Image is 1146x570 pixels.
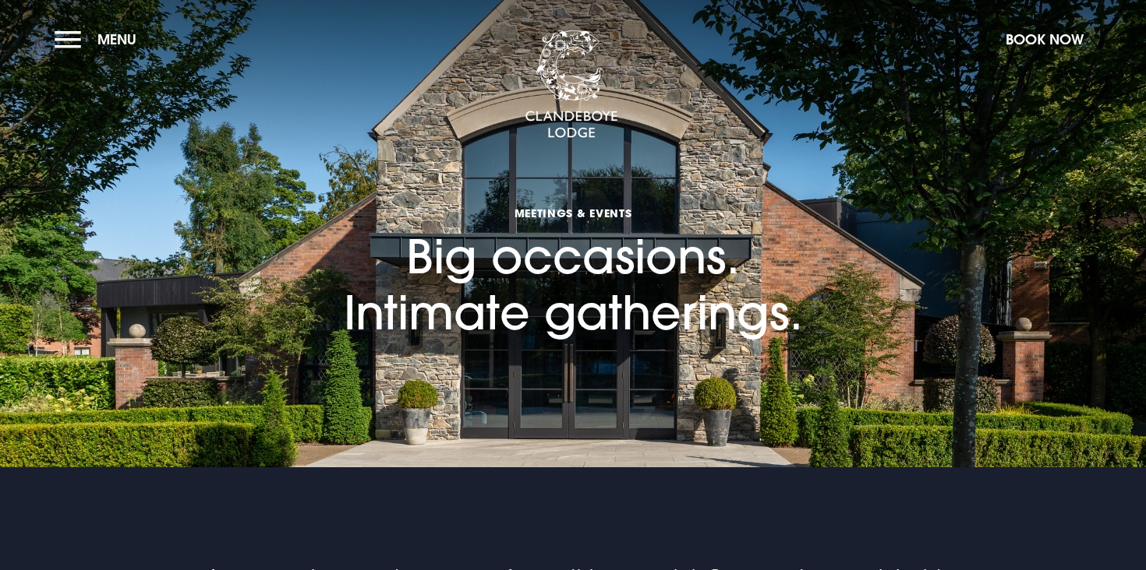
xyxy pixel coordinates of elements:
[344,135,803,340] h1: Big occasions. Intimate gatherings.
[55,23,144,56] button: Menu
[97,30,136,48] span: Menu
[998,23,1091,56] button: Book Now
[344,206,803,220] span: Meetings & Events
[525,30,618,139] img: Clandeboye Lodge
